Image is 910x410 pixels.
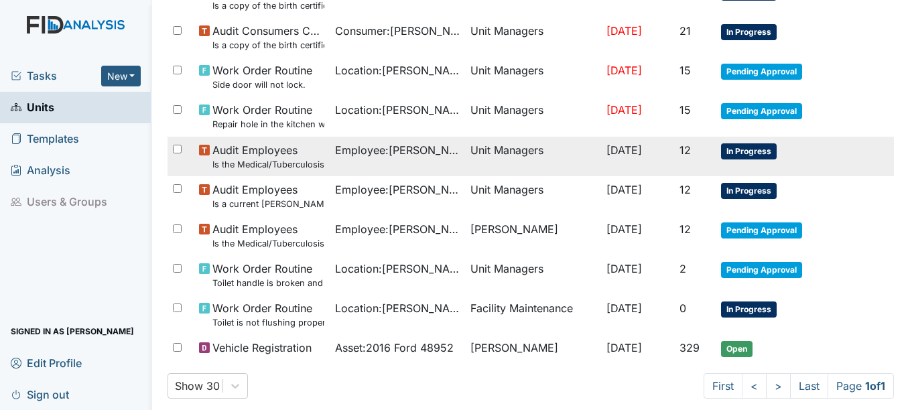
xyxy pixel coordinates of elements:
[465,17,600,57] td: Unit Managers
[11,384,69,405] span: Sign out
[828,373,894,399] span: Page
[679,222,691,236] span: 12
[721,24,777,40] span: In Progress
[679,143,691,157] span: 12
[212,102,324,131] span: Work Order Routine Repair hole in the kitchen wall.
[11,352,82,373] span: Edit Profile
[679,24,691,38] span: 21
[465,216,600,255] td: [PERSON_NAME]
[721,262,802,278] span: Pending Approval
[721,341,753,357] span: Open
[606,143,642,157] span: [DATE]
[465,96,600,136] td: Unit Managers
[679,301,686,315] span: 0
[335,221,460,237] span: Employee : [PERSON_NAME]
[212,158,324,171] small: Is the Medical/Tuberculosis Assessment updated annually?
[212,198,324,210] small: Is a current [PERSON_NAME] Training certificate found in the file (1 year)?
[11,129,79,149] span: Templates
[704,373,894,399] nav: task-pagination
[865,379,885,393] strong: 1 of 1
[465,176,600,216] td: Unit Managers
[465,137,600,176] td: Unit Managers
[11,68,101,84] a: Tasks
[335,102,460,118] span: Location : [PERSON_NAME]. ICF
[606,64,642,77] span: [DATE]
[212,182,324,210] span: Audit Employees Is a current MANDT Training certificate found in the file (1 year)?
[335,23,460,39] span: Consumer : [PERSON_NAME]
[606,222,642,236] span: [DATE]
[465,295,600,334] td: Facility Maintenance
[212,237,324,250] small: Is the Medical/Tuberculosis Assessment updated annually?
[766,373,791,399] a: >
[606,24,642,38] span: [DATE]
[11,321,134,342] span: Signed in as [PERSON_NAME]
[335,182,460,198] span: Employee : [PERSON_NAME]
[465,334,600,362] td: [PERSON_NAME]
[212,277,324,289] small: Toilet handle is broken and can't flush.
[679,64,691,77] span: 15
[721,301,777,318] span: In Progress
[606,103,642,117] span: [DATE]
[212,78,312,91] small: Side door will not lock.
[721,183,777,199] span: In Progress
[679,341,700,354] span: 329
[212,261,324,289] span: Work Order Routine Toilet handle is broken and can't flush.
[212,118,324,131] small: Repair hole in the kitchen wall.
[212,142,324,171] span: Audit Employees Is the Medical/Tuberculosis Assessment updated annually?
[175,378,220,394] div: Show 30
[679,103,691,117] span: 15
[335,142,460,158] span: Employee : [PERSON_NAME]
[606,341,642,354] span: [DATE]
[721,103,802,119] span: Pending Approval
[606,262,642,275] span: [DATE]
[679,262,686,275] span: 2
[790,373,828,399] a: Last
[212,340,312,356] span: Vehicle Registration
[11,160,70,181] span: Analysis
[11,97,54,118] span: Units
[335,340,454,356] span: Asset : 2016 Ford 48952
[679,183,691,196] span: 12
[335,300,460,316] span: Location : [PERSON_NAME]. ICF
[335,261,460,277] span: Location : [PERSON_NAME]. ICF
[606,301,642,315] span: [DATE]
[704,373,742,399] a: First
[742,373,767,399] a: <
[212,39,324,52] small: Is a copy of the birth certificate found in the file?
[721,143,777,159] span: In Progress
[721,64,802,80] span: Pending Approval
[212,300,324,329] span: Work Order Routine Toilet is not flushing properly.
[212,316,324,329] small: Toilet is not flushing properly.
[212,62,312,91] span: Work Order Routine Side door will not lock.
[606,183,642,196] span: [DATE]
[721,222,802,238] span: Pending Approval
[465,255,600,295] td: Unit Managers
[212,23,324,52] span: Audit Consumers Charts Is a copy of the birth certificate found in the file?
[101,66,141,86] button: New
[335,62,460,78] span: Location : [PERSON_NAME]. ICF
[212,221,324,250] span: Audit Employees Is the Medical/Tuberculosis Assessment updated annually?
[465,57,600,96] td: Unit Managers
